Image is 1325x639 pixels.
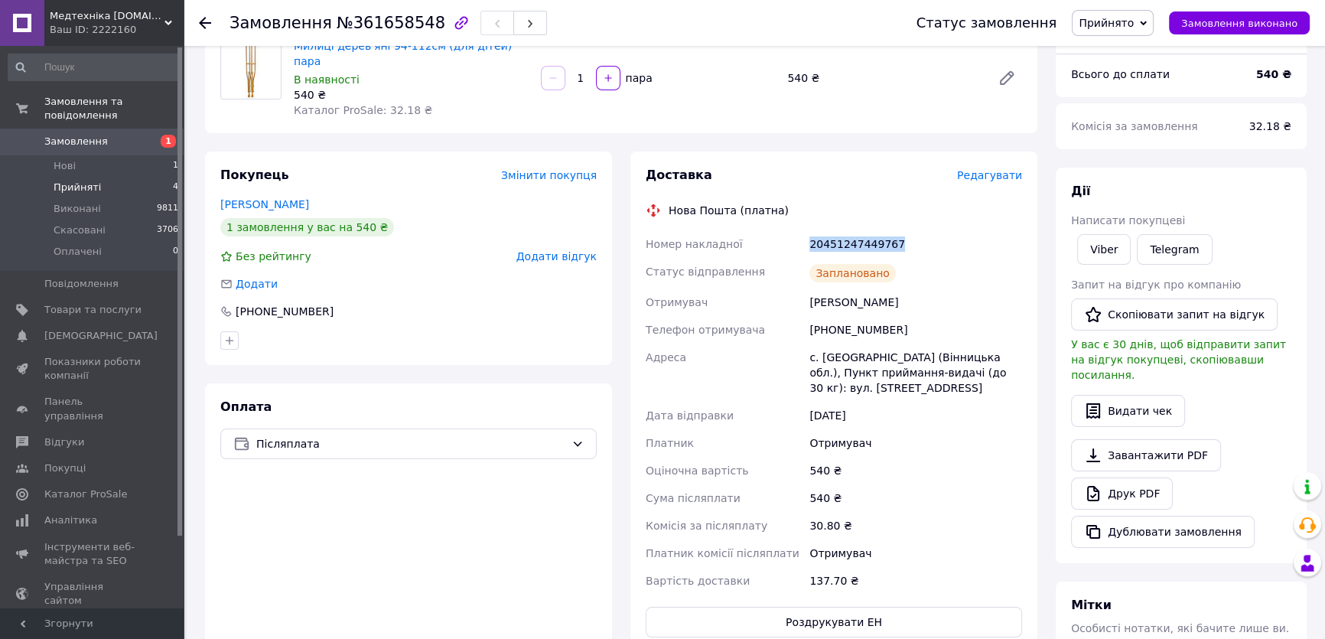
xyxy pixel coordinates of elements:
[1071,598,1112,612] span: Мітки
[294,104,432,116] span: Каталог ProSale: 32.18 ₴
[646,437,694,449] span: Платник
[1071,516,1255,548] button: Дублювати замовлення
[806,344,1025,402] div: с. [GEOGRAPHIC_DATA] (Вінницька обл.), Пункт приймання-видачі (до 30 кг): вул. [STREET_ADDRESS]
[1256,68,1291,80] b: 540 ₴
[54,223,106,237] span: Скасовані
[236,250,311,262] span: Без рейтингу
[806,230,1025,258] div: 20451247449767
[1181,18,1297,29] span: Замовлення виконано
[220,168,289,182] span: Покупець
[44,303,142,317] span: Товари та послуги
[646,266,765,278] span: Статус відправлення
[1249,120,1291,132] span: 32.18 ₴
[957,169,1022,181] span: Редагувати
[50,9,164,23] span: Медтехніка Medzabota.com.ua
[646,575,750,587] span: Вартість доставки
[44,277,119,291] span: Повідомлення
[781,67,985,89] div: 540 ₴
[1071,298,1278,331] button: Скопіювати запит на відгук
[1071,184,1090,198] span: Дії
[916,15,1057,31] div: Статус замовлення
[646,547,799,559] span: Платник комісії післяплати
[220,399,272,414] span: Оплата
[44,580,142,608] span: Управління сайтом
[157,223,178,237] span: 3706
[646,238,743,250] span: Номер накладної
[991,63,1022,93] a: Редагувати
[54,202,101,216] span: Виконані
[806,484,1025,512] div: 540 ₴
[1077,234,1131,265] a: Viber
[44,395,142,422] span: Панель управління
[806,289,1025,316] div: [PERSON_NAME]
[646,409,734,422] span: Дата відправки
[173,181,178,194] span: 4
[44,329,158,343] span: [DEMOGRAPHIC_DATA]
[1071,120,1198,132] span: Комісія за замовлення
[665,203,793,218] div: Нова Пошта (платна)
[1079,17,1134,29] span: Прийнято
[806,540,1025,567] div: Отримувач
[236,278,278,290] span: Додати
[54,159,76,173] span: Нові
[220,198,309,210] a: [PERSON_NAME]
[44,435,84,449] span: Відгуки
[806,316,1025,344] div: [PHONE_NUMBER]
[44,135,108,148] span: Замовлення
[44,513,97,527] span: Аналітика
[1071,279,1241,291] span: Запит на відгук про компанію
[157,202,178,216] span: 9811
[1071,338,1286,381] span: У вас є 30 днів, щоб відправити запит на відгук покупцеві, скопіювавши посилання.
[646,492,741,504] span: Сума післяплати
[646,607,1022,637] button: Роздрукувати ЕН
[294,73,360,86] span: В наявності
[1169,11,1310,34] button: Замовлення виконано
[1071,439,1221,471] a: Завантажити PDF
[806,457,1025,484] div: 540 ₴
[199,15,211,31] div: Повернутися назад
[294,87,529,103] div: 540 ₴
[646,168,712,182] span: Доставка
[1071,214,1185,227] span: Написати покупцеві
[221,39,281,99] img: Милиці дерев'яні 94-112см (для дітей) пара
[337,14,445,32] span: №361658548
[54,181,101,194] span: Прийняті
[646,465,748,477] span: Оціночна вартість
[50,23,184,37] div: Ваш ID: 2222160
[1071,68,1170,80] span: Всього до сплати
[806,429,1025,457] div: Отримувач
[646,351,686,364] span: Адреса
[294,40,512,67] a: Милиці дерев'яні 94-112см (для дітей) пара
[806,567,1025,595] div: 137.70 ₴
[501,169,597,181] span: Змінити покупця
[806,512,1025,540] div: 30.80 ₴
[44,355,142,383] span: Показники роботи компанії
[54,245,102,259] span: Оплачені
[44,461,86,475] span: Покупці
[809,264,896,282] div: Заплановано
[646,296,708,308] span: Отримувач
[8,54,180,81] input: Пошук
[1071,478,1173,510] a: Друк PDF
[646,324,765,336] span: Телефон отримувача
[234,304,335,319] div: [PHONE_NUMBER]
[256,435,565,452] span: Післяплата
[622,70,654,86] div: пара
[161,135,176,148] span: 1
[1137,234,1212,265] a: Telegram
[806,402,1025,429] div: [DATE]
[44,487,127,501] span: Каталог ProSale
[220,218,394,236] div: 1 замовлення у вас на 540 ₴
[44,540,142,568] span: Інструменти веб-майстра та SEO
[173,245,178,259] span: 0
[1071,395,1185,427] button: Видати чек
[230,14,332,32] span: Замовлення
[44,95,184,122] span: Замовлення та повідомлення
[173,159,178,173] span: 1
[516,250,597,262] span: Додати відгук
[646,520,767,532] span: Комісія за післяплату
